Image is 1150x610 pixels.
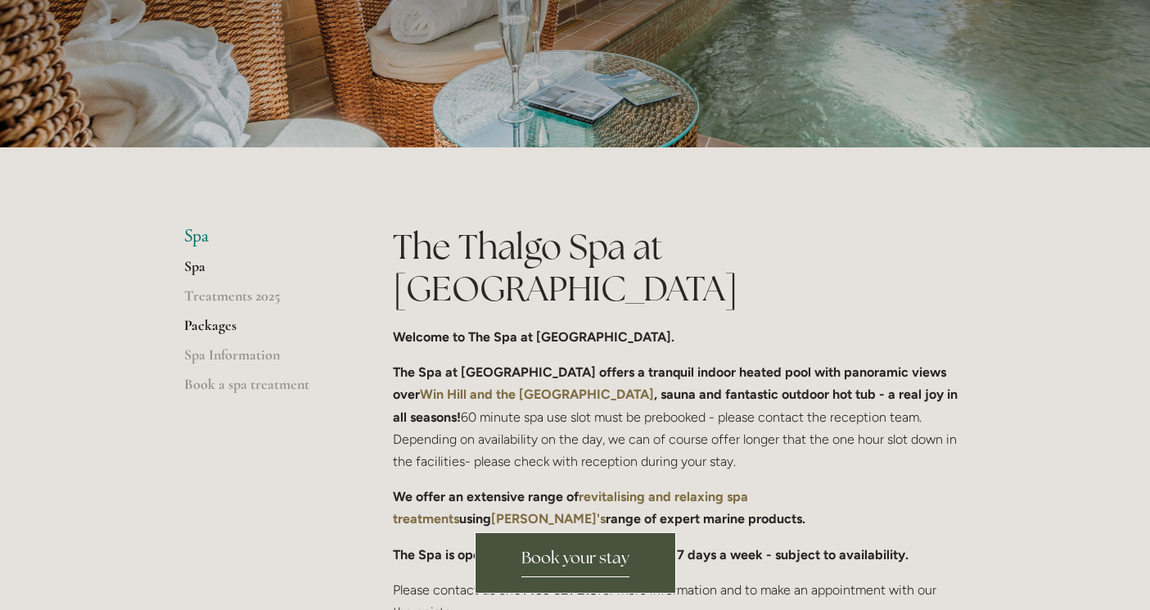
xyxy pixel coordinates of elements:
[393,386,961,424] strong: , sauna and fantastic outdoor hot tub - a real joy in all seasons!
[393,361,967,472] p: 60 minute spa use slot must be prebooked - please contact the reception team. Depending on availa...
[184,375,340,404] a: Book a spa treatment
[521,547,629,577] span: Book your stay
[184,257,340,287] a: Spa
[459,511,491,526] strong: using
[393,226,967,309] h1: The Thalgo Spa at [GEOGRAPHIC_DATA]
[475,532,676,594] a: Book your stay
[184,226,340,247] li: Spa
[184,316,340,346] a: Packages
[513,582,598,598] strong: 01433 621 219
[393,329,674,345] strong: Welcome to The Spa at [GEOGRAPHIC_DATA].
[184,346,340,375] a: Spa Information
[393,489,579,504] strong: We offer an extensive range of
[420,386,654,402] a: Win Hill and the [GEOGRAPHIC_DATA]
[606,511,805,526] strong: range of expert marine products.
[491,511,606,526] a: [PERSON_NAME]'s
[184,287,340,316] a: Treatments 2025
[393,364,949,402] strong: The Spa at [GEOGRAPHIC_DATA] offers a tranquil indoor heated pool with panoramic views over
